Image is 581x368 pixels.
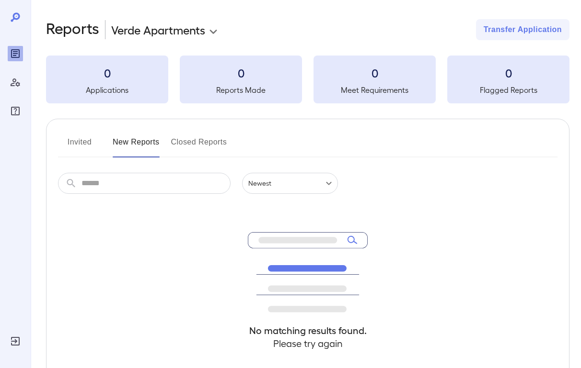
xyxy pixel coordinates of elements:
h5: Applications [46,84,168,96]
h3: 0 [447,65,569,80]
button: Invited [58,134,101,157]
h4: Please try again [248,337,368,350]
div: Reports [8,46,23,61]
div: FAQ [8,103,23,119]
div: Newest [242,173,338,194]
summary: 0Applications0Reports Made0Meet Requirements0Flagged Reports [46,56,569,103]
h3: 0 [180,65,302,80]
h3: 0 [314,65,436,80]
p: Verde Apartments [111,22,205,37]
div: Manage Users [8,75,23,90]
h5: Flagged Reports [447,84,569,96]
h5: Meet Requirements [314,84,436,96]
h5: Reports Made [180,84,302,96]
h4: No matching results found. [248,324,368,337]
h2: Reports [46,19,99,40]
button: Closed Reports [171,134,227,157]
h3: 0 [46,65,168,80]
button: New Reports [113,134,160,157]
div: Log Out [8,334,23,349]
button: Transfer Application [476,19,569,40]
